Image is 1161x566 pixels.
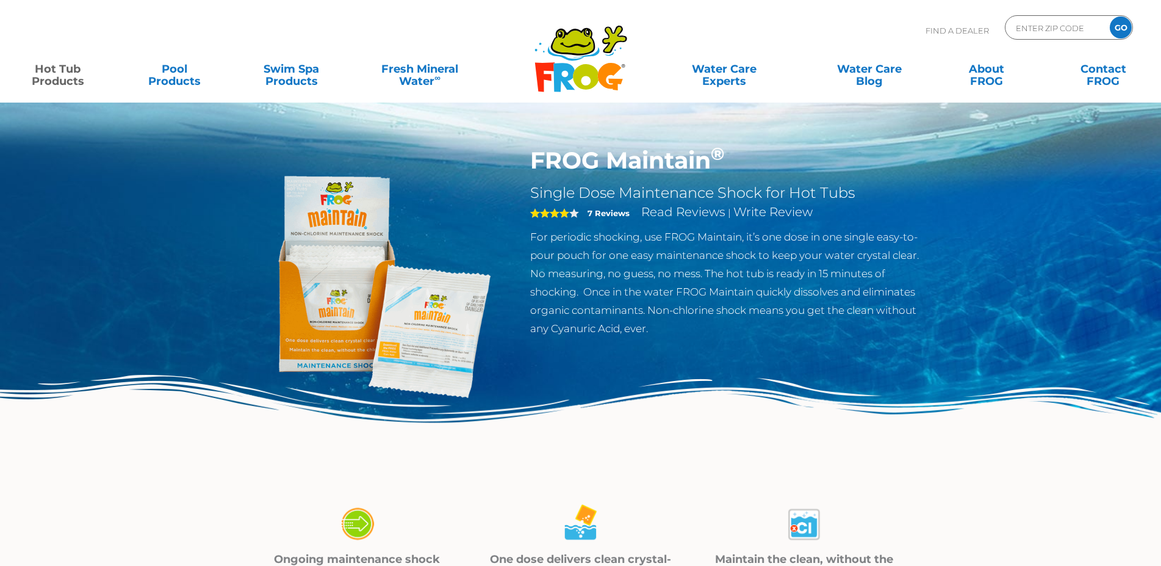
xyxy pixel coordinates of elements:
[12,57,103,81] a: Hot TubProducts
[641,205,725,219] a: Read Reviews
[711,143,724,164] sup: ®
[926,15,989,46] p: Find A Dealer
[1058,57,1149,81] a: ContactFROG
[530,147,929,175] h1: FROG Maintain
[434,73,440,82] sup: ∞
[530,184,929,202] h2: Single Dose Maintenance Shock for Hot Tubs
[129,57,220,81] a: PoolProducts
[650,57,798,81] a: Water CareExperts
[233,147,512,426] img: Frog_Maintain_Hero-2-v2.png
[1110,16,1132,38] input: GO
[246,57,337,81] a: Swim SpaProducts
[941,57,1032,81] a: AboutFROG
[363,57,476,81] a: Fresh MineralWater∞
[336,503,378,546] img: maintain_4-01
[588,208,630,218] strong: 7 Reviews
[530,208,569,218] span: 4
[1015,19,1097,37] input: Zip Code Form
[559,503,602,546] img: maintain_4-02
[728,207,731,219] span: |
[530,228,929,338] p: For periodic shocking, use FROG Maintain, it’s one dose in one single easy-to-pour pouch for one ...
[733,205,813,219] a: Write Review
[824,57,915,81] a: Water CareBlog
[783,503,825,546] img: maintain_4-03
